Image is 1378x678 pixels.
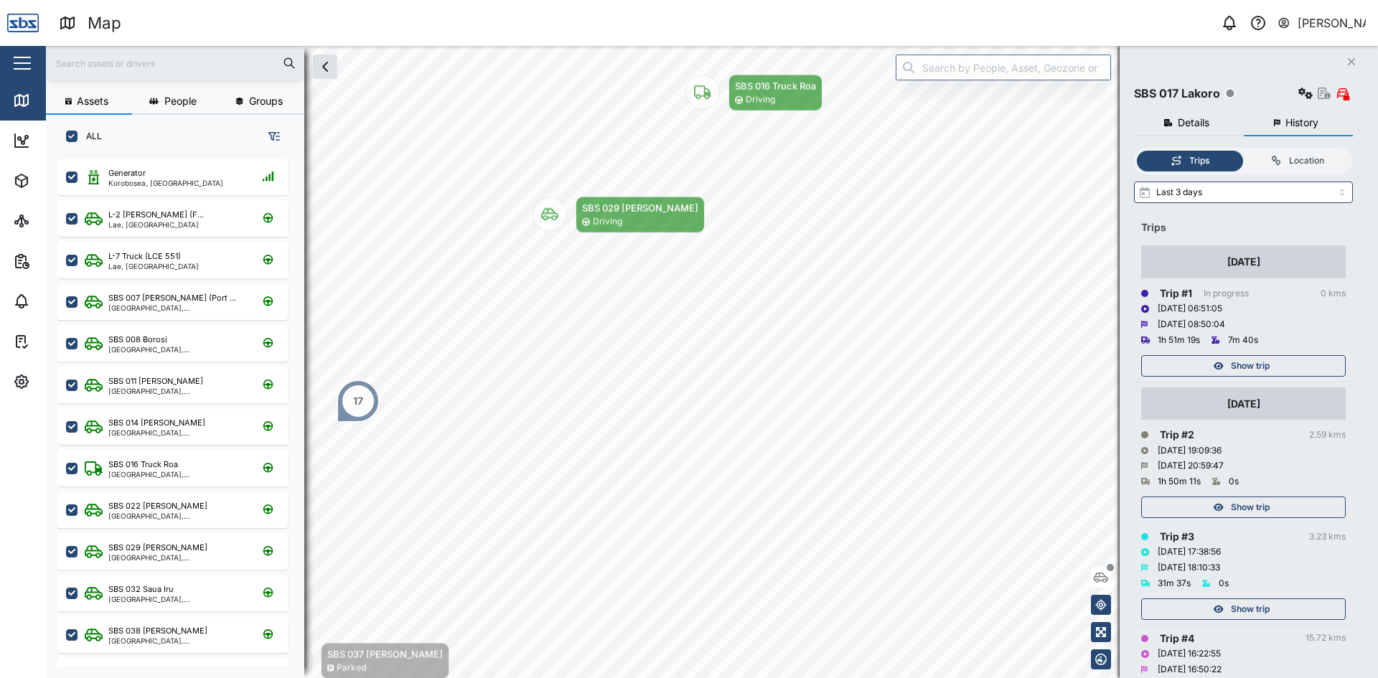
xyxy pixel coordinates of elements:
[37,253,86,269] div: Reports
[108,263,199,270] div: Lae, [GEOGRAPHIC_DATA]
[896,55,1111,80] input: Search by People, Asset, Geozone or Place
[746,93,775,107] div: Driving
[1160,427,1194,443] div: Trip # 2
[108,292,236,304] div: SBS 007 [PERSON_NAME] (Port ...
[1309,428,1346,442] div: 2.59 kms
[108,304,245,311] div: [GEOGRAPHIC_DATA], [GEOGRAPHIC_DATA]
[108,512,245,519] div: [GEOGRAPHIC_DATA], [GEOGRAPHIC_DATA]
[1158,318,1225,331] div: [DATE] 08:50:04
[7,7,39,39] img: Main Logo
[1158,444,1222,458] div: [DATE] 19:09:36
[164,96,197,106] span: People
[77,96,108,106] span: Assets
[353,393,363,409] div: 17
[1219,577,1229,590] div: 0s
[1134,182,1353,203] input: Select range
[108,583,174,595] div: SBS 032 Saua Iru
[1158,561,1220,575] div: [DATE] 18:10:33
[108,179,223,187] div: Korobosea, [GEOGRAPHIC_DATA]
[327,647,443,661] div: SBS 037 [PERSON_NAME]
[88,11,121,36] div: Map
[1178,118,1209,128] span: Details
[1134,85,1220,103] div: SBS 017 Lakoro
[1231,497,1270,517] span: Show trip
[108,542,207,554] div: SBS 029 [PERSON_NAME]
[1160,286,1192,301] div: Trip # 1
[1160,631,1194,646] div: Trip # 4
[1158,663,1222,677] div: [DATE] 16:50:22
[108,250,181,263] div: L-7 Truck (LCE 551)
[46,46,1378,678] canvas: Map
[108,334,167,346] div: SBS 008 Borosi
[108,346,245,353] div: [GEOGRAPHIC_DATA], [GEOGRAPHIC_DATA]
[108,167,146,179] div: Generator
[108,429,245,436] div: [GEOGRAPHIC_DATA], [GEOGRAPHIC_DATA]
[55,52,296,74] input: Search assets or drivers
[1141,598,1346,620] button: Show trip
[1298,14,1367,32] div: [PERSON_NAME]
[1227,396,1260,412] div: [DATE]
[1229,475,1239,489] div: 0s
[533,197,705,233] div: Map marker
[108,221,204,228] div: Lae, [GEOGRAPHIC_DATA]
[1158,334,1200,347] div: 1h 51m 19s
[1189,154,1209,168] div: Trips
[37,293,82,309] div: Alarms
[108,500,207,512] div: SBS 022 [PERSON_NAME]
[37,173,82,189] div: Assets
[1141,355,1346,377] button: Show trip
[1158,647,1221,661] div: [DATE] 16:22:55
[57,154,304,667] div: grid
[1227,254,1260,270] div: [DATE]
[37,133,102,149] div: Dashboard
[1231,356,1270,376] span: Show trip
[735,79,816,93] div: SBS 016 Truck Roa
[37,374,88,390] div: Settings
[1285,118,1318,128] span: History
[108,209,204,221] div: L-2 [PERSON_NAME] (F...
[37,334,77,349] div: Tasks
[108,375,203,387] div: SBS 011 [PERSON_NAME]
[1158,459,1224,473] div: [DATE] 20:59:47
[1309,530,1346,544] div: 3.23 kms
[1231,599,1270,619] span: Show trip
[1160,529,1194,545] div: Trip # 3
[337,661,366,675] div: Parked
[249,96,283,106] span: Groups
[108,637,245,644] div: [GEOGRAPHIC_DATA], [GEOGRAPHIC_DATA]
[108,471,245,478] div: [GEOGRAPHIC_DATA], [GEOGRAPHIC_DATA]
[337,380,380,423] div: Map marker
[108,458,178,471] div: SBS 016 Truck Roa
[1141,220,1346,235] div: Trips
[78,131,102,142] label: ALL
[108,625,207,637] div: SBS 038 [PERSON_NAME]
[108,387,245,395] div: [GEOGRAPHIC_DATA], [GEOGRAPHIC_DATA]
[593,215,622,229] div: Driving
[685,75,822,111] div: Map marker
[1277,13,1367,33] button: [PERSON_NAME]
[1141,496,1346,518] button: Show trip
[108,417,205,429] div: SBS 014 [PERSON_NAME]
[1321,287,1346,301] div: 0 kms
[582,201,698,215] div: SBS 029 [PERSON_NAME]
[37,93,70,108] div: Map
[1228,334,1258,347] div: 7m 40s
[108,595,245,603] div: [GEOGRAPHIC_DATA], [GEOGRAPHIC_DATA]
[1306,631,1346,645] div: 15.72 kms
[1204,287,1249,301] div: In progress
[1158,475,1201,489] div: 1h 50m 11s
[108,554,245,561] div: [GEOGRAPHIC_DATA], [GEOGRAPHIC_DATA]
[1289,154,1324,168] div: Location
[37,213,72,229] div: Sites
[1158,577,1191,590] div: 31m 37s
[1158,302,1222,316] div: [DATE] 06:51:05
[1158,545,1221,559] div: [DATE] 17:38:56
